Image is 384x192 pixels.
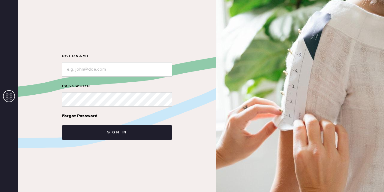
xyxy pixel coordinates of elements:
[62,107,97,125] a: Forgot Password
[62,125,172,140] button: Sign in
[62,62,172,77] input: e.g. john@doe.com
[62,113,97,119] div: Forgot Password
[62,53,172,60] label: Username
[62,83,172,90] label: Password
